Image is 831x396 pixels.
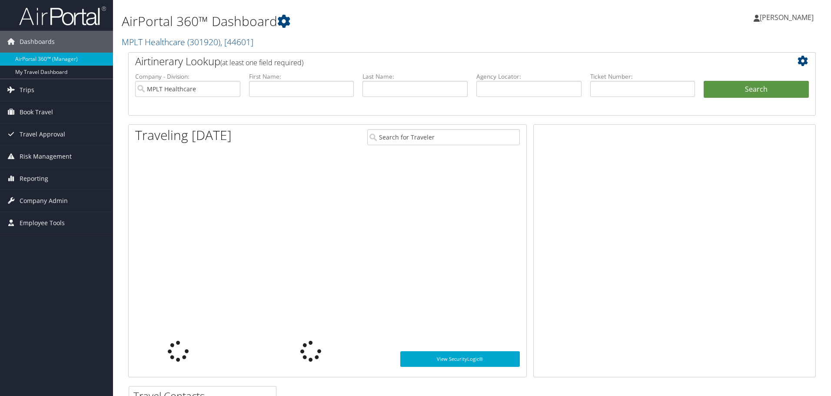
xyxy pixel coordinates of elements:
[362,72,468,81] label: Last Name:
[760,13,814,22] span: [PERSON_NAME]
[20,123,65,145] span: Travel Approval
[220,58,303,67] span: (at least one field required)
[135,72,240,81] label: Company - Division:
[400,351,520,367] a: View SecurityLogic®
[20,146,72,167] span: Risk Management
[135,126,232,144] h1: Traveling [DATE]
[249,72,354,81] label: First Name:
[20,168,48,190] span: Reporting
[590,72,695,81] label: Ticket Number:
[704,81,809,98] button: Search
[122,12,589,30] h1: AirPortal 360™ Dashboard
[20,212,65,234] span: Employee Tools
[20,31,55,53] span: Dashboards
[220,36,253,48] span: , [ 44601 ]
[187,36,220,48] span: ( 301920 )
[367,129,520,145] input: Search for Traveler
[754,4,822,30] a: [PERSON_NAME]
[476,72,582,81] label: Agency Locator:
[122,36,253,48] a: MPLT Healthcare
[135,54,751,69] h2: Airtinerary Lookup
[20,101,53,123] span: Book Travel
[19,6,106,26] img: airportal-logo.png
[20,190,68,212] span: Company Admin
[20,79,34,101] span: Trips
